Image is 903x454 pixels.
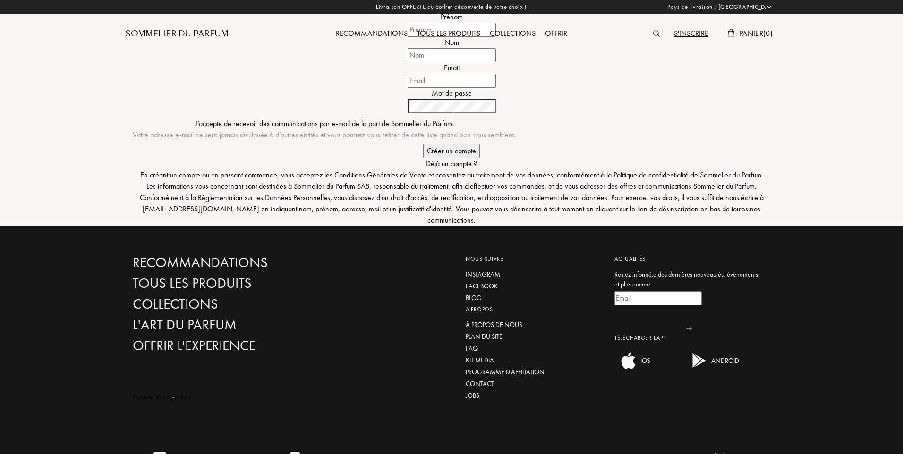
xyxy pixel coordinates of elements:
input: Créer un compte [423,144,480,158]
img: valide.svg [448,111,455,116]
a: Programme d’affiliation [466,367,600,377]
div: IOS [638,351,650,370]
a: Offrir [540,28,572,38]
div: S'inscrire [669,28,713,40]
div: Collections [485,28,540,40]
a: L'Art du Parfum [133,317,336,333]
a: ios appIOS [614,363,650,372]
div: Offrir [540,28,572,40]
div: Trouver mon parfum [133,391,191,403]
a: FAQ [466,344,600,353]
div: ANDROID [709,351,739,370]
a: android appANDROID [685,363,739,372]
a: Facebook [466,281,600,291]
a: Tous les produits [133,275,336,292]
a: À propos de nous [466,320,600,330]
a: Déjà un compte ? [133,158,770,169]
a: Collections [133,296,336,312]
span: Panier ( 0 ) [740,28,773,38]
div: Tous les produits [412,28,485,40]
div: En créant un compte ou en passant commande, vous acceptez les Conditions Générales de Vente et co... [133,169,770,226]
span: Pays de livraison : [667,2,716,12]
a: Contact [466,379,600,389]
a: Sommelier du Parfum [126,28,229,40]
div: Actualités [614,254,763,263]
a: Kit media [466,355,600,365]
input: Email [614,291,702,305]
div: A propos [466,305,600,313]
img: news_send.svg [686,326,692,331]
a: S'inscrire [669,28,713,38]
a: Collections [485,28,540,38]
div: Mot de passe [133,88,770,99]
div: Télécharger L’app [614,334,763,342]
img: ios app [619,351,638,370]
img: cart.svg [727,29,735,37]
div: Restez informé.e des dernières nouveautés, évènements et plus encore. [614,269,763,289]
a: Offrir l'experience [133,337,336,354]
a: Jobs [466,391,600,401]
a: Instagram [466,269,600,279]
div: Nous suivre [466,254,600,263]
a: Blog [466,293,600,303]
a: Recommandations [331,28,412,38]
a: Plan du site [466,332,600,342]
input: Email [408,74,496,88]
img: android app [690,351,709,370]
a: Recommandations [133,254,336,271]
img: search_icn.svg [653,30,660,37]
div: J’accepte de recevoir des communications par e-mail de la part de Sommelier du Parfum. [133,118,517,129]
div: animation [169,387,187,406]
div: Recommandations [331,28,412,40]
input: Nom [408,48,496,62]
a: Tous les produits [412,28,485,38]
div: Email [133,62,770,74]
div: Votre adresse e-mail ne sera jamais divulguée à d’autres entités et vous pourrez vous retirer de ... [133,129,517,141]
